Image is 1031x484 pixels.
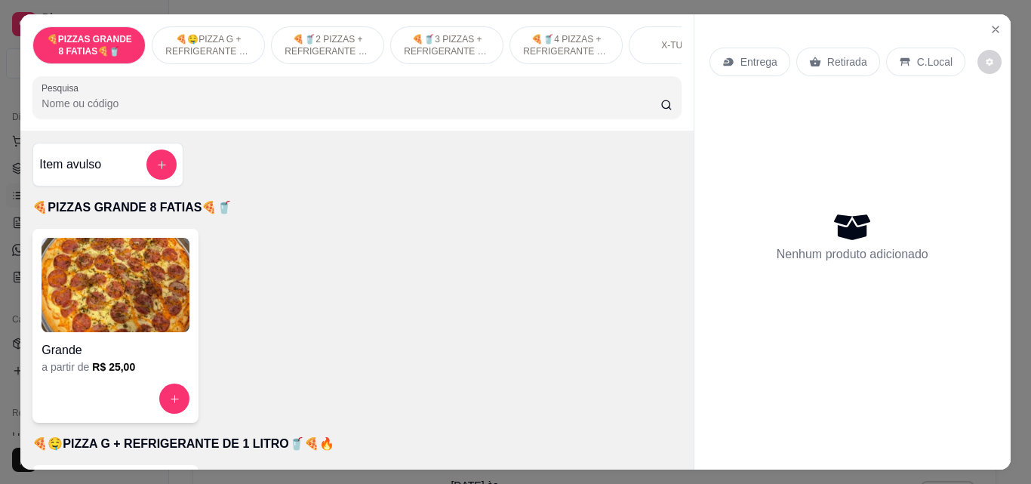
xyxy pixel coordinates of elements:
button: add-separate-item [146,150,177,180]
p: 🍕🤤PIZZA G + REFRIGERANTE DE 1 LITRO🥤🍕🔥 [165,33,252,57]
h6: R$ 25,00 [92,359,135,375]
p: Retirada [827,54,867,69]
p: Entrega [740,54,777,69]
h4: Grande [42,341,189,359]
p: 🍕PIZZAS GRANDE 8 FATIAS🍕🥤 [45,33,133,57]
p: Nenhum produto adicionado [777,245,928,264]
input: Pesquisa [42,96,660,111]
button: increase-product-quantity [159,384,189,414]
label: Pesquisa [42,82,84,94]
img: product-image [42,238,189,332]
p: 🍕🥤4 PIZZAS + REFRIGERANTE DE 2 LITRO🍕🥤 [522,33,610,57]
p: 🍕🥤3 PIZZAS + REFRIGERANTE DE 1 LITRO🍕🥤 [403,33,491,57]
p: 🍕🤤PIZZA G + REFRIGERANTE DE 1 LITRO🥤🍕🔥 [32,435,681,453]
button: Close [983,17,1008,42]
p: 🍕PIZZAS GRANDE 8 FATIAS🍕🥤 [32,199,681,217]
p: 🍕🥤2 PIZZAS + REFRIGERANTE DE 1 LITRO🍕🥤 [284,33,371,57]
p: C.Local [917,54,953,69]
p: X-TUDO 🤤 [661,39,709,51]
h4: Item avulso [39,156,101,174]
div: a partir de [42,359,189,375]
button: decrease-product-quantity [977,50,1002,74]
